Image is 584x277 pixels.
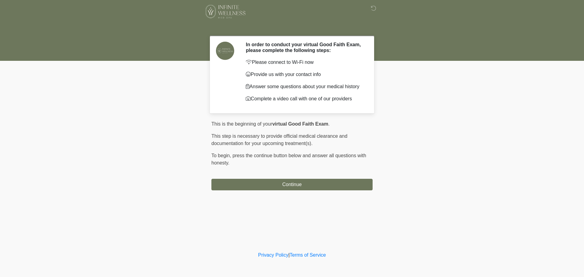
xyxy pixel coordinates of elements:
img: Agent Avatar [216,42,234,60]
a: Terms of Service [290,252,326,258]
p: Provide us with your contact info [246,71,363,78]
p: Please connect to Wi-Fi now [246,59,363,66]
img: Infinite Wellness Med Spa Logo [205,5,245,19]
p: Answer some questions about your medical history [246,83,363,90]
a: | [288,252,290,258]
span: press the continue button below and answer all questions with honesty. [211,153,366,165]
button: Continue [211,179,373,190]
p: Complete a video call with one of our providers [246,95,363,102]
h1: ‎ ‎ ‎ ‎ [207,22,377,33]
a: Privacy Policy [258,252,289,258]
span: This step is necessary to provide official medical clearance and documentation for your upcoming ... [211,133,347,146]
span: . [328,121,329,126]
strong: virtual Good Faith Exam [272,121,328,126]
span: To begin, [211,153,232,158]
span: This is the beginning of your [211,121,272,126]
h2: In order to conduct your virtual Good Faith Exam, please complete the following steps: [246,42,363,53]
